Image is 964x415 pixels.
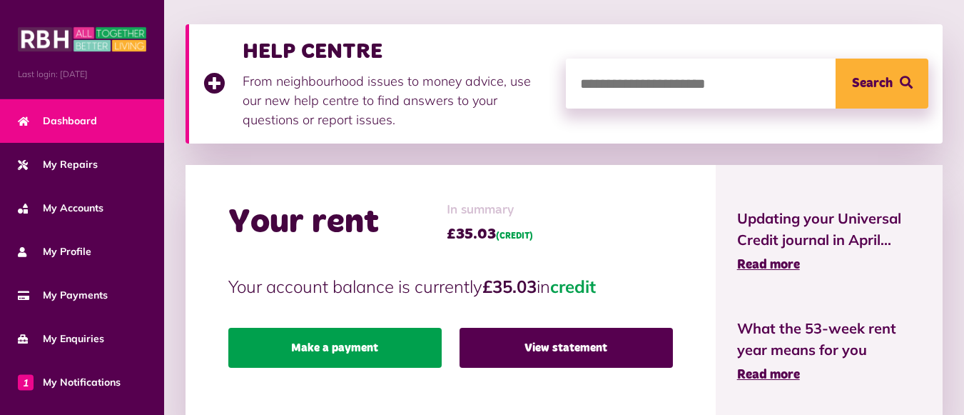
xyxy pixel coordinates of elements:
[18,374,34,390] span: 1
[737,208,921,251] span: Updating your Universal Credit journal in April...
[18,68,146,81] span: Last login: [DATE]
[447,224,533,245] span: £35.03
[18,157,98,172] span: My Repairs
[228,202,379,244] h2: Your rent
[460,328,673,368] a: View statement
[18,25,146,54] img: MyRBH
[18,375,121,390] span: My Notifications
[228,328,442,368] a: Make a payment
[737,318,921,385] a: What the 53-week rent year means for you Read more
[18,288,108,303] span: My Payments
[18,331,104,346] span: My Enquiries
[18,244,91,259] span: My Profile
[243,71,552,129] p: From neighbourhood issues to money advice, use our new help centre to find answers to your questi...
[18,201,103,216] span: My Accounts
[496,232,533,241] span: (CREDIT)
[737,259,800,271] span: Read more
[243,39,552,64] h3: HELP CENTRE
[550,276,596,297] span: credit
[836,59,928,109] button: Search
[737,208,921,275] a: Updating your Universal Credit journal in April... Read more
[482,276,537,297] strong: £35.03
[852,59,893,109] span: Search
[737,369,800,381] span: Read more
[228,274,673,299] p: Your account balance is currently in
[737,318,921,361] span: What the 53-week rent year means for you
[18,114,97,129] span: Dashboard
[447,201,533,220] span: In summary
